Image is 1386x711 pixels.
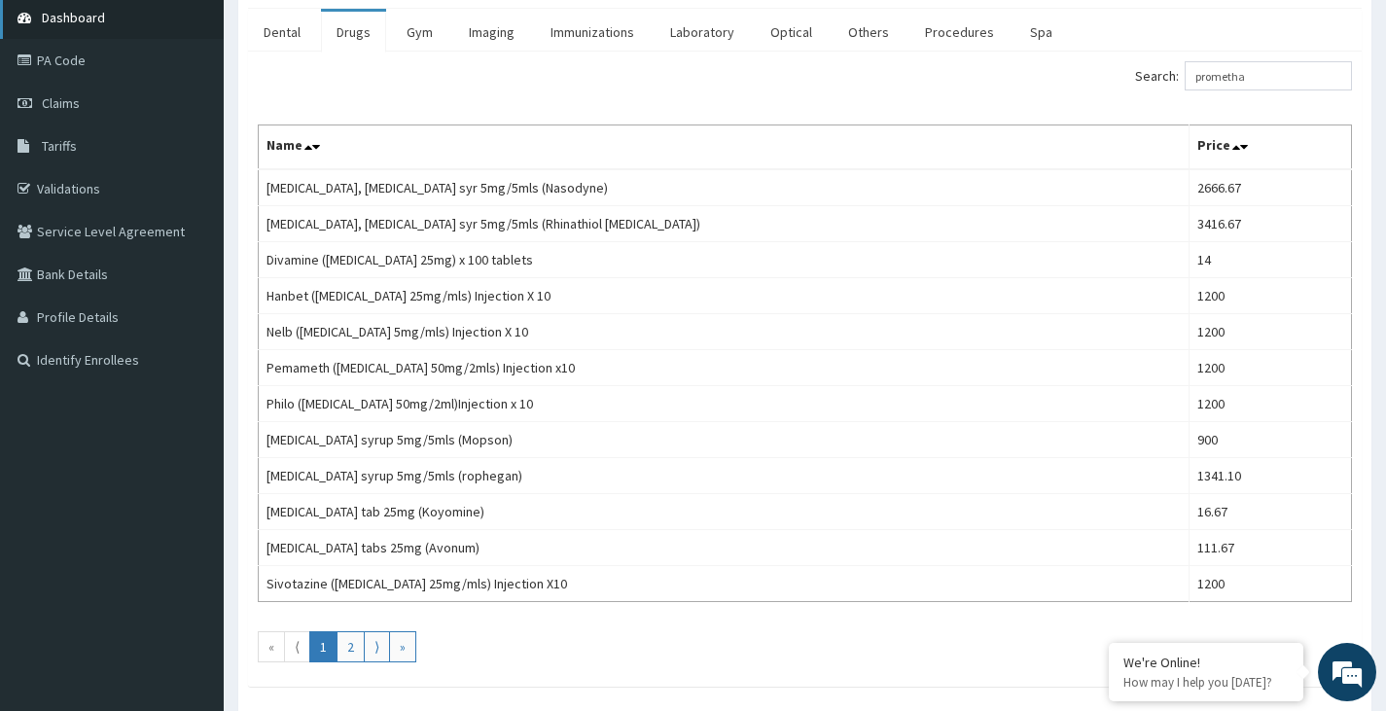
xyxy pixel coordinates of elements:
div: We're Online! [1123,654,1289,671]
a: Go to next page [364,631,390,662]
a: Procedures [909,12,1010,53]
div: Minimize live chat window [319,10,366,56]
a: Drugs [321,12,386,53]
span: We're online! [113,225,268,421]
a: Spa [1014,12,1068,53]
a: Go to page number 1 [309,631,338,662]
td: 1200 [1189,314,1351,350]
a: Go to page number 2 [337,631,365,662]
td: 111.67 [1189,530,1351,566]
a: Optical [755,12,828,53]
td: 1200 [1189,278,1351,314]
td: [MEDICAL_DATA], [MEDICAL_DATA] syr 5mg/5mls (Rhinathiol [MEDICAL_DATA]) [259,206,1190,242]
td: [MEDICAL_DATA], [MEDICAL_DATA] syr 5mg/5mls (Nasodyne) [259,169,1190,206]
td: Sivotazine ([MEDICAL_DATA] 25mg/mls) Injection X10 [259,566,1190,602]
a: Imaging [453,12,530,53]
td: 900 [1189,422,1351,458]
a: Immunizations [535,12,650,53]
td: Nelb ([MEDICAL_DATA] 5mg/mls) Injection X 10 [259,314,1190,350]
a: Laboratory [655,12,750,53]
a: Dental [248,12,316,53]
td: 16.67 [1189,494,1351,530]
a: Go to previous page [284,631,310,662]
a: Gym [391,12,448,53]
span: Dashboard [42,9,105,26]
th: Price [1189,125,1351,170]
td: 1341.10 [1189,458,1351,494]
a: Go to first page [258,631,285,662]
td: 3416.67 [1189,206,1351,242]
td: 1200 [1189,386,1351,422]
td: 1200 [1189,350,1351,386]
span: Tariffs [42,137,77,155]
textarea: Type your message and hit 'Enter' [10,490,371,558]
td: Divamine ([MEDICAL_DATA] 25mg) x 100 tablets [259,242,1190,278]
td: Pemameth ([MEDICAL_DATA] 50mg/2mls) Injection x10 [259,350,1190,386]
a: Go to last page [389,631,416,662]
td: [MEDICAL_DATA] syrup 5mg/5mls (Mopson) [259,422,1190,458]
td: Hanbet ([MEDICAL_DATA] 25mg/mls) Injection X 10 [259,278,1190,314]
div: Chat with us now [101,109,327,134]
input: Search: [1185,61,1352,90]
th: Name [259,125,1190,170]
td: 2666.67 [1189,169,1351,206]
p: How may I help you today? [1123,674,1289,691]
td: 1200 [1189,566,1351,602]
td: [MEDICAL_DATA] syrup 5mg/5mls (rophegan) [259,458,1190,494]
span: Claims [42,94,80,112]
td: [MEDICAL_DATA] tab 25mg (Koyomine) [259,494,1190,530]
a: Others [833,12,905,53]
img: d_794563401_company_1708531726252_794563401 [36,97,79,146]
td: [MEDICAL_DATA] tabs 25mg (Avonum) [259,530,1190,566]
td: 14 [1189,242,1351,278]
td: Philo ([MEDICAL_DATA] 50mg/2ml)Injection x 10 [259,386,1190,422]
label: Search: [1135,61,1352,90]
